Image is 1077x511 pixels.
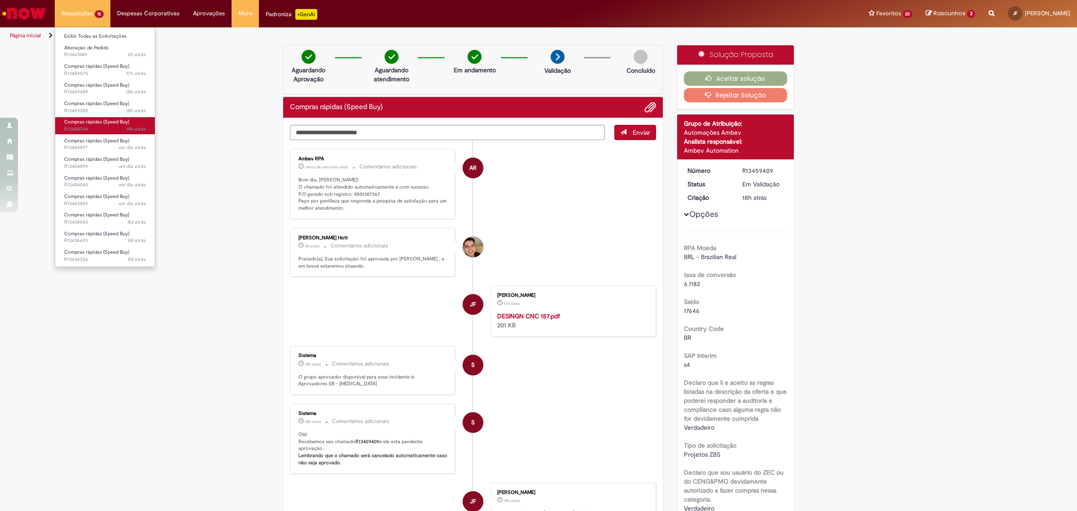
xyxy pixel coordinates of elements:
div: [PERSON_NAME] Hott [298,235,448,241]
span: R13461049 [64,51,146,58]
div: Ambev RPA [298,156,448,162]
span: Favoritos [876,9,901,18]
div: Automações Ambev [684,128,788,137]
span: Compras rápidas (Speed Buy) [64,249,129,255]
span: um dia atrás [118,144,146,151]
span: R13458704 [64,126,146,133]
span: um dia atrás [118,163,146,170]
time: 29/08/2025 10:03:07 [305,164,348,170]
time: 28/08/2025 15:30:49 [126,126,146,132]
span: Enviar [633,128,650,137]
button: Adicionar anexos [644,101,656,113]
div: Analista responsável: [684,137,788,146]
dt: Criação [681,193,736,202]
div: 201 KB [497,312,647,330]
p: Prezado(a), Sua solicitação foi aprovada por [PERSON_NAME] , e em breve estaremos atuando. [298,255,448,269]
p: Em andamento [454,66,496,75]
span: Compras rápidas (Speed Buy) [64,175,129,181]
p: Olá! Recebemos seu chamado e ele esta pendente aprovação. [298,431,448,467]
span: R13454040 [64,181,146,189]
span: R13436693 [64,237,146,244]
b: Declaro que sou usuário do ZEC ou do CENG&PMO devidamente autorizado a fazer compras nessa catego... [684,468,784,503]
a: Rascunhos [926,9,975,18]
time: 27/08/2025 18:02:50 [118,163,146,170]
button: Enviar [614,125,656,140]
img: check-circle-green.png [302,50,315,64]
a: Aberto R13454040 : Compras rápidas (Speed Buy) [55,173,155,190]
b: Country Code [684,325,724,333]
a: Aberto R13459575 : Compras rápidas (Speed Buy) [55,62,155,78]
div: R13459409 [742,166,784,175]
a: Exibir Todas as Solicitações [55,31,155,41]
div: Renan Gustavo De Castro Hott [463,237,483,257]
small: Comentários adicionais [331,242,388,250]
time: 28/08/2025 17:03:57 [305,419,321,424]
b: R13459409 [355,438,379,445]
span: 18h atrás [742,194,766,202]
time: 29/08/2025 09:23:20 [128,51,146,58]
a: DESINGN CNC 157.pdf [497,312,560,320]
div: 28/08/2025 17:03:45 [742,193,784,202]
span: 17h atrás [504,301,520,306]
span: 22 [903,10,913,18]
span: Projetos ZBS [684,450,720,458]
span: 18h atrás [126,88,146,95]
b: SAP Interim [684,352,717,360]
span: 6.1182 [684,280,700,288]
dt: Número [681,166,736,175]
time: 21/08/2025 13:38:44 [128,256,146,263]
span: BR [684,334,691,342]
span: JF [470,294,476,315]
span: Compras rápidas (Speed Buy) [64,211,129,218]
span: R13455897 [64,144,146,151]
span: Compras rápidas (Speed Buy) [64,119,129,125]
img: arrow-next.png [551,50,565,64]
time: 28/08/2025 17:33:25 [504,301,520,306]
span: 17h atrás [126,70,146,77]
span: 2h atrás [305,243,320,249]
span: AR [469,157,477,179]
span: 8d atrás [128,219,146,225]
a: Página inicial [10,32,41,39]
b: Lembrando que o chamado será cancelado automaticamente caso não seja aprovado. [298,452,449,466]
span: R13438543 [64,219,146,226]
span: Verdadeiro [684,423,714,432]
span: Compras rápidas (Speed Buy) [64,82,129,88]
button: Rejeitar Solução [684,88,788,102]
span: s4 [684,361,690,369]
a: Aberto R13459409 : Compras rápidas (Speed Buy) [55,80,155,97]
div: Grupo de Atribuição: [684,119,788,128]
span: 18h atrás [305,361,321,367]
div: Sistema [298,411,448,416]
span: 18h atrás [305,419,321,424]
p: Concluído [626,66,655,75]
time: 28/08/2025 17:03:45 [742,194,766,202]
button: Aceitar solução [684,71,788,86]
time: 28/08/2025 17:03:46 [126,88,146,95]
b: Saldo [684,298,699,306]
span: 17646 [684,307,700,315]
div: Jose Carlos Dos Santos Filho [463,294,483,315]
b: RPA Moeda [684,244,716,252]
a: Aberto R13459355 : Compras rápidas (Speed Buy) [55,99,155,115]
p: Validação [544,66,571,75]
span: R13459355 [64,107,146,115]
a: Aberto R13436693 : Compras rápidas (Speed Buy) [55,229,155,246]
p: Bom dia, [PERSON_NAME]! O chamado foi atendido automaticamente e com sucesso. P.O gerado sob regi... [298,176,448,212]
div: [PERSON_NAME] [497,293,647,298]
div: Solução Proposta [677,45,794,65]
div: System [463,355,483,375]
b: Declaro que li e aceito as regras listadas na descrição da oferta e que poderei responder a audit... [684,379,787,423]
div: Ambev Automation [684,146,788,155]
a: Aberto R13461049 : Alteração de Pedido [55,43,155,60]
small: Comentários adicionais [332,418,390,425]
time: 28/08/2025 17:30:52 [126,70,146,77]
dt: Status [681,180,736,189]
span: Compras rápidas (Speed Buy) [64,63,129,70]
span: S [471,412,475,433]
span: 2h atrás [128,51,146,58]
a: Aberto R13458704 : Compras rápidas (Speed Buy) [55,117,155,134]
img: check-circle-green.png [385,50,398,64]
span: BRL - Brazilian Real [684,253,736,261]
